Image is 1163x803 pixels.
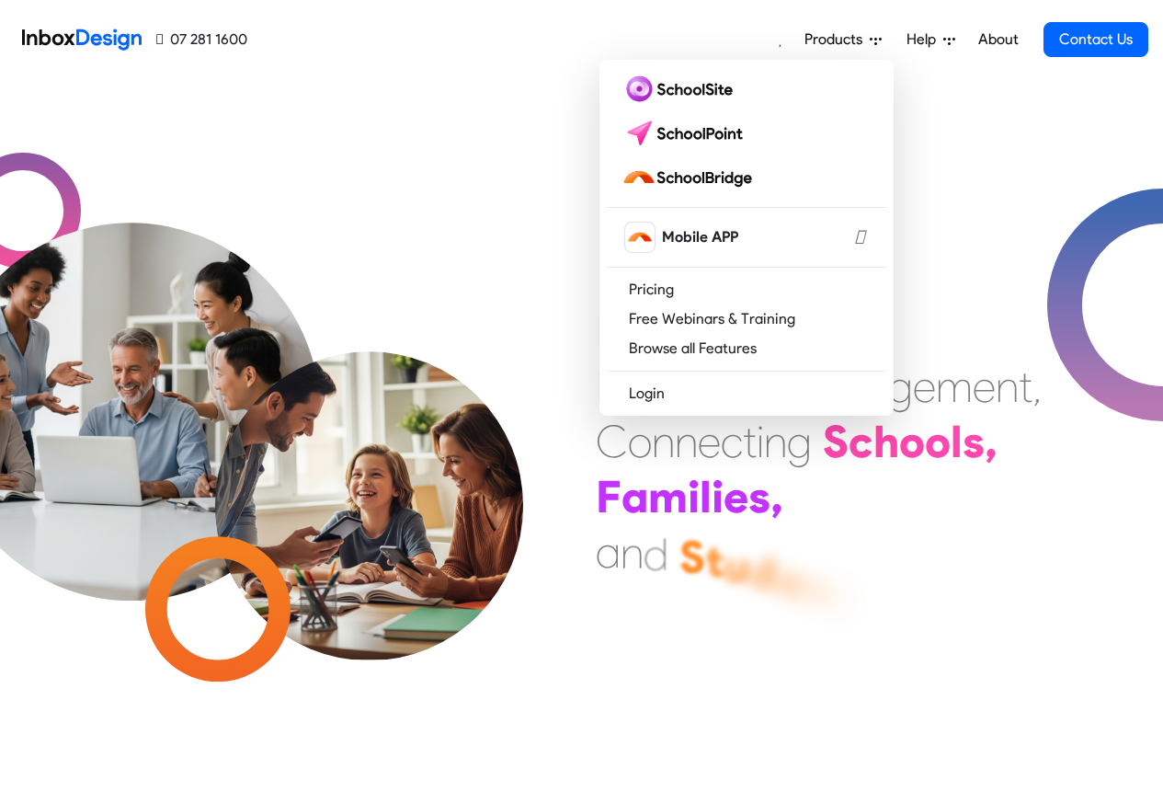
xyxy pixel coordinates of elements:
[625,223,655,252] img: schoolbridge icon
[721,414,743,469] div: c
[973,21,1023,58] a: About
[607,275,886,304] a: Pricing
[827,569,845,625] div: t
[823,414,849,469] div: S
[675,414,698,469] div: n
[621,163,759,192] img: schoolbridge logo
[770,469,783,524] div: ,
[621,75,740,104] img: schoolsite logo
[776,552,801,607] div: e
[757,414,764,469] div: i
[698,414,721,469] div: e
[607,379,886,408] a: Login
[652,414,675,469] div: n
[899,414,925,469] div: o
[804,29,870,51] span: Products
[724,538,749,593] div: u
[607,304,886,334] a: Free Webinars & Training
[764,414,787,469] div: n
[596,304,632,359] div: M
[700,469,712,524] div: l
[873,414,899,469] div: h
[648,469,688,524] div: m
[688,469,700,524] div: i
[679,530,705,585] div: S
[797,21,889,58] a: Products
[607,215,886,259] a: schoolbridge icon Mobile APP
[936,359,973,414] div: m
[662,226,738,248] span: Mobile APP
[724,469,748,524] div: e
[621,469,648,524] div: a
[973,359,996,414] div: e
[607,334,886,363] a: Browse all Features
[913,359,936,414] div: e
[787,414,812,469] div: g
[951,414,963,469] div: l
[177,275,562,660] img: parents_with_child.png
[925,414,951,469] div: o
[599,60,894,416] div: Products
[743,414,757,469] div: t
[748,469,770,524] div: s
[712,469,724,524] div: i
[596,524,621,579] div: a
[906,29,943,51] span: Help
[1019,359,1032,414] div: t
[705,533,724,589] div: t
[888,359,913,414] div: g
[156,29,247,51] a: 07 281 1600
[801,560,827,615] div: n
[899,21,963,58] a: Help
[963,414,985,469] div: s
[1032,359,1042,414] div: ,
[596,414,628,469] div: C
[644,527,668,582] div: d
[749,545,776,600] div: d
[621,525,644,580] div: n
[596,359,619,414] div: E
[1043,22,1148,57] a: Contact Us
[596,304,1042,579] div: Maximising Efficient & Engagement, Connecting Schools, Families, and Students.
[596,469,621,524] div: F
[985,414,998,469] div: ,
[621,119,751,148] img: schoolpoint logo
[996,359,1019,414] div: n
[628,414,652,469] div: o
[849,414,873,469] div: c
